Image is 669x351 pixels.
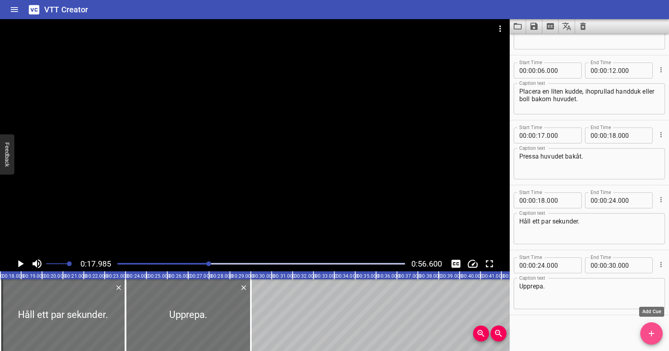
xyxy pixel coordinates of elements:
input: 00 [600,127,607,143]
svg: Save captions to file [529,22,539,31]
input: 000 [547,192,576,208]
span: : [536,63,538,78]
input: 17 [538,127,545,143]
span: : [527,257,528,273]
input: 000 [547,63,576,78]
span: . [616,192,618,208]
span: : [536,192,538,208]
div: Toggle Full Screen [482,256,497,271]
h6: VTT Creator [44,3,88,16]
input: 000 [618,192,647,208]
input: 18 [609,127,616,143]
input: 12 [609,63,616,78]
button: Add Cue [640,322,663,345]
input: 00 [600,63,607,78]
span: . [616,127,618,143]
span: : [527,192,528,208]
span: : [598,257,600,273]
input: 000 [547,127,576,143]
text: 00:38.000 [419,273,442,279]
input: 24 [609,192,616,208]
button: Video Options [491,19,510,38]
span: : [536,127,538,143]
button: Save captions to file [526,19,542,33]
text: 00:36.000 [378,273,400,279]
span: . [545,127,547,143]
svg: Load captions from file [513,22,522,31]
input: 000 [618,127,647,143]
text: 00:37.000 [399,273,421,279]
button: Delete [239,282,249,293]
text: 00:30.000 [252,273,275,279]
span: . [545,192,547,208]
button: Change Playback Speed [465,256,480,271]
span: Set video volume [67,261,72,266]
button: Cue Options [656,129,666,140]
input: 06 [538,63,545,78]
div: Cue Options [656,124,665,145]
span: : [527,127,528,143]
input: 00 [600,192,607,208]
text: 00:24.000 [127,273,149,279]
svg: Clear captions [578,22,588,31]
span: . [616,63,618,78]
text: 00:34.000 [336,273,358,279]
input: 00 [519,63,527,78]
button: Play/Pause [13,256,28,271]
text: 00:27.000 [190,273,212,279]
textarea: Placera en liten kudde, ihoprullad handduk eller boll bakom huvudet. [519,88,659,110]
textarea: Håll ett par sekunder. [519,218,659,240]
div: Cue Options [656,59,665,80]
text: 00:35.000 [357,273,379,279]
button: Delete [113,282,124,293]
span: : [607,63,609,78]
span: . [616,257,618,273]
span: : [607,127,609,143]
text: 00:40.000 [461,273,483,279]
text: 00:32.000 [294,273,317,279]
input: 00 [528,192,536,208]
div: Delete Cue [239,282,248,293]
button: Cue Options [656,259,666,270]
div: Cue Options [656,189,665,210]
span: 0:17.985 [80,259,111,269]
text: 00:26.000 [169,273,191,279]
span: . [545,257,547,273]
text: 00:28.000 [211,273,233,279]
input: 00 [528,63,536,78]
input: 000 [618,63,647,78]
text: 00:22.000 [85,273,108,279]
text: 00:19.000 [23,273,45,279]
span: : [598,63,600,78]
text: 00:23.000 [106,273,129,279]
div: Play progress [117,263,405,265]
text: 00:21.000 [65,273,87,279]
input: 00 [519,127,527,143]
button: Zoom In [473,326,489,341]
input: 00 [591,63,598,78]
text: 00:18.000 [2,273,24,279]
textarea: Stå med ryggen mot en vägg. [519,23,659,45]
input: 30 [609,257,616,273]
input: 000 [547,257,576,273]
input: 000 [618,257,647,273]
text: 00:33.000 [315,273,337,279]
text: 00:39.000 [440,273,463,279]
input: 00 [528,257,536,273]
button: Toggle mute [29,256,45,271]
div: Delete Cue [113,282,123,293]
input: 18 [538,192,545,208]
input: 00 [600,257,607,273]
span: : [536,257,538,273]
button: Clear captions [575,19,591,33]
button: Load captions from file [510,19,526,33]
button: Zoom Out [491,326,507,341]
span: : [607,257,609,273]
span: : [527,63,528,78]
input: 00 [591,257,598,273]
input: 00 [591,192,598,208]
input: 00 [528,127,536,143]
input: 00 [591,127,598,143]
text: 00:20.000 [44,273,66,279]
span: Video Duration [411,259,442,269]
